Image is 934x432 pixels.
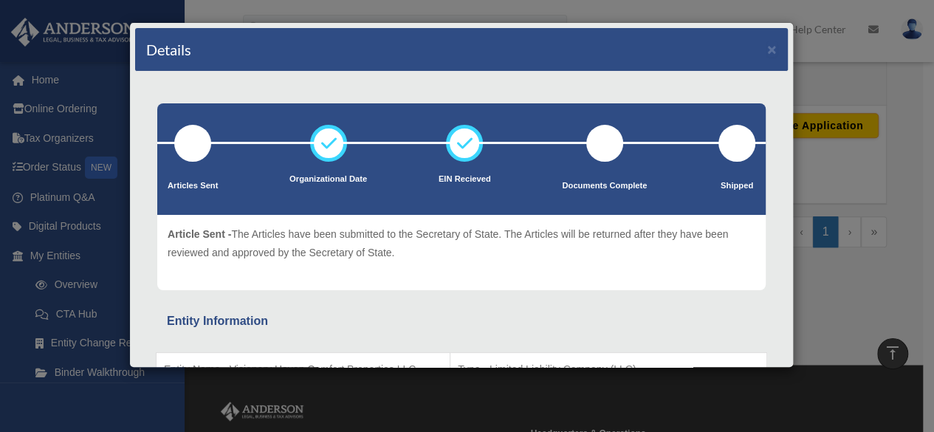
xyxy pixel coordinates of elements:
div: Entity Information [167,311,756,332]
p: Articles Sent [168,179,218,193]
p: Organizational Date [289,172,367,187]
p: Type - Limited Liability Company (LLC) [458,360,759,379]
p: Entity Name - Visionary Haven Comfort Properties LLC [164,360,442,379]
p: EIN Recieved [439,172,491,187]
p: The Articles have been submitted to the Secretary of State. The Articles will be returned after t... [168,225,755,261]
p: Shipped [718,179,755,193]
h4: Details [146,39,191,60]
p: Documents Complete [562,179,647,193]
span: Article Sent - [168,228,231,240]
button: × [767,41,777,57]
